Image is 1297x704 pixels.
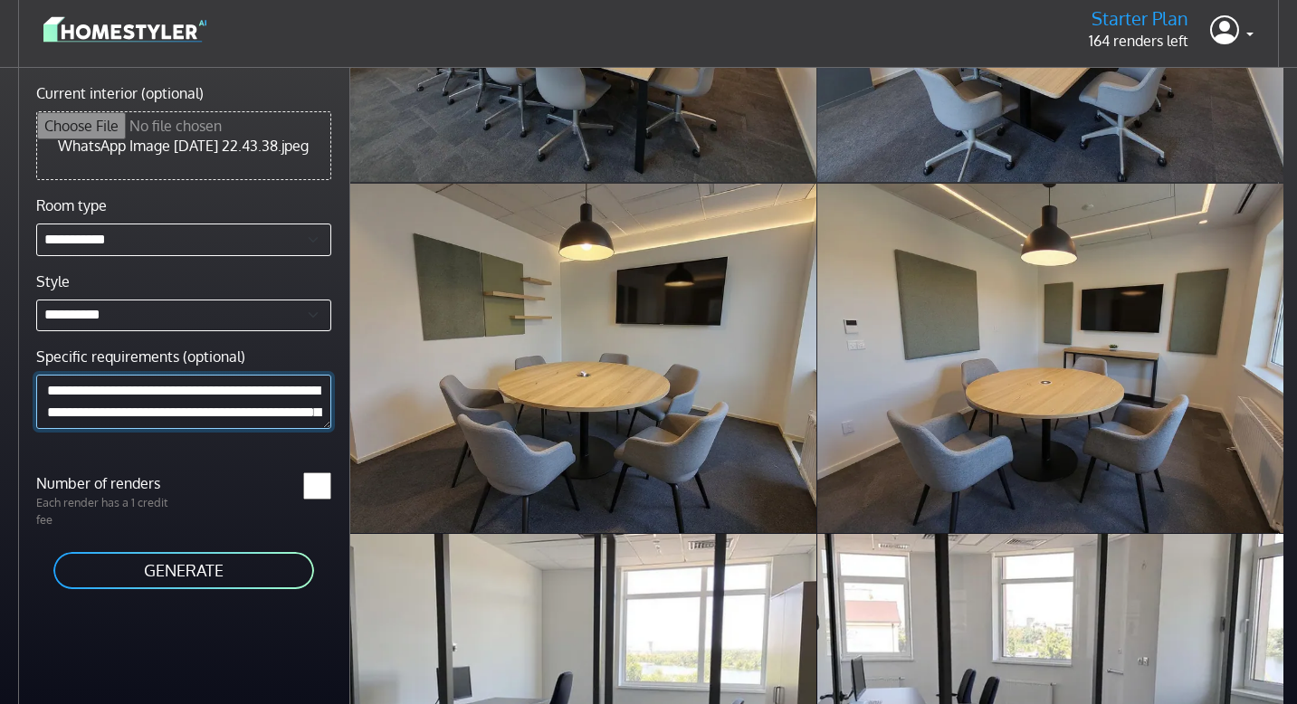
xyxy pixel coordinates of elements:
p: 164 renders left [1089,30,1188,52]
button: GENERATE [52,550,316,591]
h5: Starter Plan [1089,7,1188,30]
label: Number of renders [25,472,184,494]
img: logo-3de290ba35641baa71223ecac5eacb59cb85b4c7fdf211dc9aaecaaee71ea2f8.svg [43,14,206,45]
p: Each render has a 1 credit fee [25,494,184,528]
label: Style [36,271,70,292]
label: Room type [36,195,107,216]
label: Current interior (optional) [36,82,204,104]
label: Specific requirements (optional) [36,346,245,367]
